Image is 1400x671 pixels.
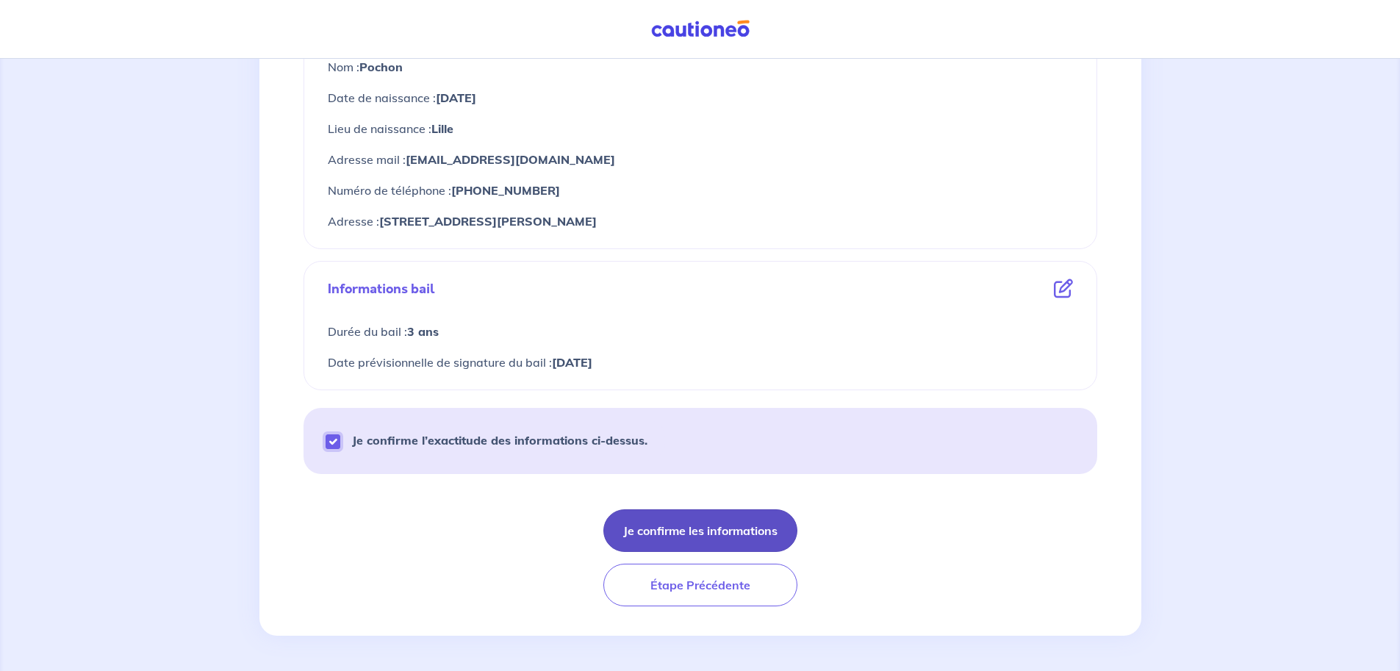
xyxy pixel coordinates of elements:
button: Je confirme les informations [603,509,797,552]
img: Cautioneo [645,20,755,38]
strong: 3 ans [407,324,439,339]
button: Étape Précédente [603,564,797,606]
p: Numéro de téléphone : [328,181,1073,200]
p: Nom : [328,57,1073,76]
strong: [DATE] [436,90,476,105]
p: Durée du bail : [328,322,1073,341]
strong: [STREET_ADDRESS][PERSON_NAME] [379,214,597,229]
strong: [DATE] [552,355,592,370]
strong: Je confirme l’exactitude des informations ci-dessus. [352,433,647,448]
strong: Lille [431,121,453,136]
p: Informations bail [328,279,435,298]
strong: Pochon [359,60,403,74]
p: Adresse : [328,212,1073,231]
p: Lieu de naissance : [328,119,1073,138]
p: Date prévisionnelle de signature du bail : [328,353,1073,372]
strong: [PHONE_NUMBER] [451,183,560,198]
p: Date de naissance : [328,88,1073,107]
p: Adresse mail : [328,150,1073,169]
strong: [EMAIL_ADDRESS][DOMAIN_NAME] [406,152,615,167]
